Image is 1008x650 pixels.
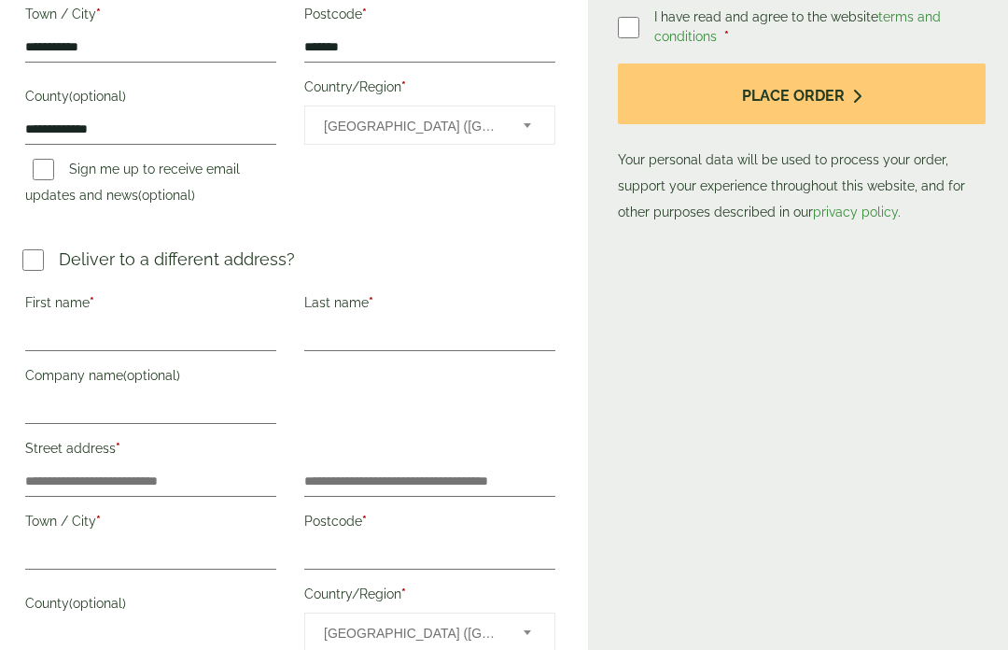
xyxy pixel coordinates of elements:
[401,586,406,601] abbr: required
[90,295,94,310] abbr: required
[304,106,555,145] span: Country/Region
[96,514,101,529] abbr: required
[304,1,555,33] label: Postcode
[69,89,126,104] span: (optional)
[362,7,367,21] abbr: required
[116,441,120,456] abbr: required
[618,64,986,225] p: Your personal data will be used to process your order, support your experience throughout this we...
[618,64,986,124] button: Place order
[813,205,898,219] a: privacy policy
[304,290,555,321] label: Last name
[59,247,295,272] p: Deliver to a different address?
[25,290,276,321] label: First name
[362,514,367,529] abbr: required
[138,188,195,203] span: (optional)
[724,29,729,44] abbr: required
[25,362,276,394] label: Company name
[401,79,406,94] abbr: required
[25,435,276,467] label: Street address
[25,1,276,33] label: Town / City
[123,368,180,383] span: (optional)
[33,159,54,180] input: Sign me up to receive email updates and news(optional)
[304,581,555,613] label: Country/Region
[69,596,126,611] span: (optional)
[369,295,373,310] abbr: required
[96,7,101,21] abbr: required
[25,162,240,208] label: Sign me up to receive email updates and news
[654,9,941,44] span: I have read and agree to the website
[324,106,498,146] span: United Kingdom (UK)
[25,590,276,622] label: County
[304,74,555,106] label: Country/Region
[25,83,276,115] label: County
[25,508,276,540] label: Town / City
[304,508,555,540] label: Postcode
